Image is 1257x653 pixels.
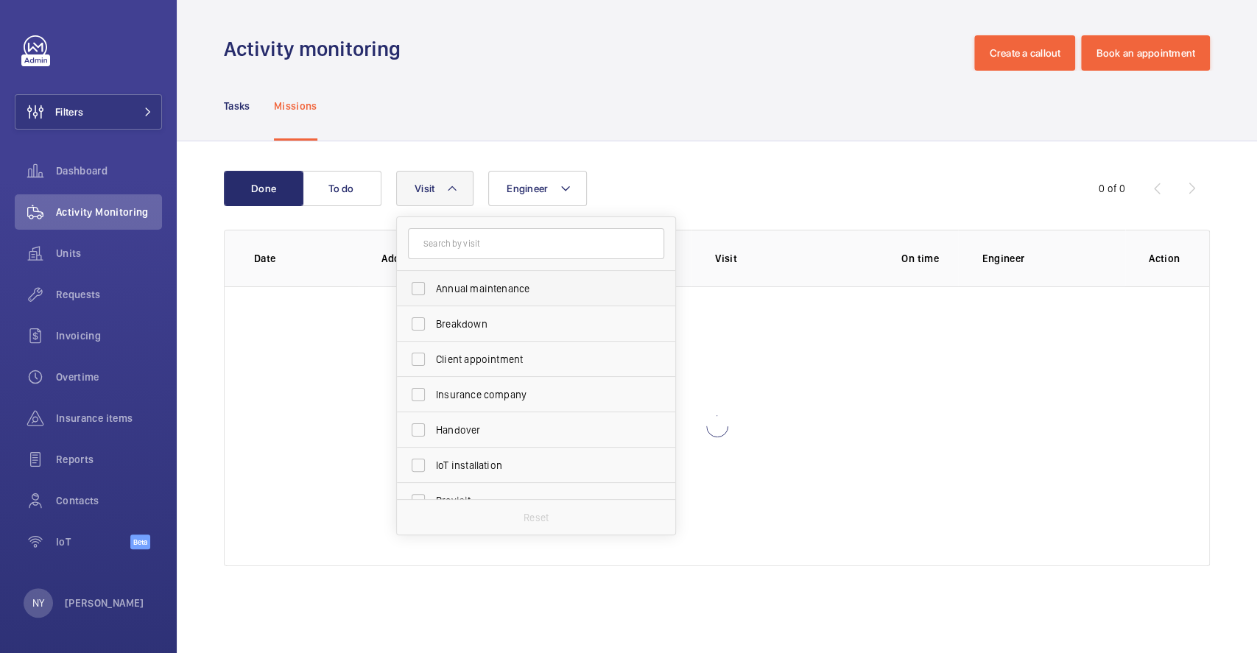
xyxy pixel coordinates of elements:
[224,99,250,113] p: Tasks
[56,163,162,178] span: Dashboard
[436,352,638,367] span: Client appointment
[224,35,409,63] h1: Activity monitoring
[507,183,548,194] span: Engineer
[32,596,44,610] p: NY
[436,387,638,402] span: Insurance company
[56,452,162,467] span: Reports
[715,251,858,266] p: Visit
[56,493,162,508] span: Contacts
[882,251,959,266] p: On time
[1099,181,1125,196] div: 0 of 0
[302,171,381,206] button: To do
[56,287,162,302] span: Requests
[130,534,150,549] span: Beta
[274,99,317,113] p: Missions
[982,251,1124,266] p: Engineer
[436,423,638,437] span: Handover
[56,205,162,219] span: Activity Monitoring
[524,510,549,525] p: Reset
[488,171,587,206] button: Engineer
[56,370,162,384] span: Overtime
[55,105,83,119] span: Filters
[15,94,162,130] button: Filters
[415,183,434,194] span: Visit
[65,596,144,610] p: [PERSON_NAME]
[396,171,473,206] button: Visit
[56,246,162,261] span: Units
[1081,35,1210,71] button: Book an appointment
[974,35,1075,71] button: Create a callout
[408,228,664,259] input: Search by visit
[56,534,130,549] span: IoT
[436,458,638,473] span: IoT installation
[436,317,638,331] span: Breakdown
[56,328,162,343] span: Invoicing
[1149,251,1180,266] p: Action
[436,281,638,296] span: Annual maintenance
[436,493,638,508] span: Previsit
[381,251,524,266] p: Address
[224,171,303,206] button: Done
[56,411,162,426] span: Insurance items
[254,251,358,266] p: Date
